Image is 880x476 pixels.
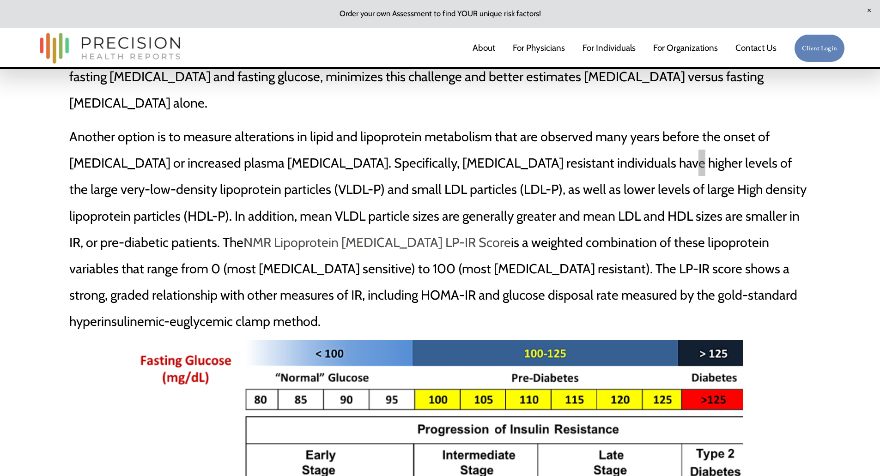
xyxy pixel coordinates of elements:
[794,34,845,63] a: Client Login
[834,432,880,476] iframe: Chat Widget
[583,39,636,58] a: For Individuals
[513,39,565,58] a: For Physicians
[35,29,185,68] img: Precision Health Reports
[69,123,811,334] p: Another option is to measure alterations in lipid and lipoprotein metabolism that are observed ma...
[653,39,718,57] span: For Organizations
[735,39,777,58] a: Contact Us
[473,39,495,58] a: About
[243,234,511,250] a: NMR Lipoprotein [MEDICAL_DATA] LP-IR Score
[653,39,718,58] a: folder dropdown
